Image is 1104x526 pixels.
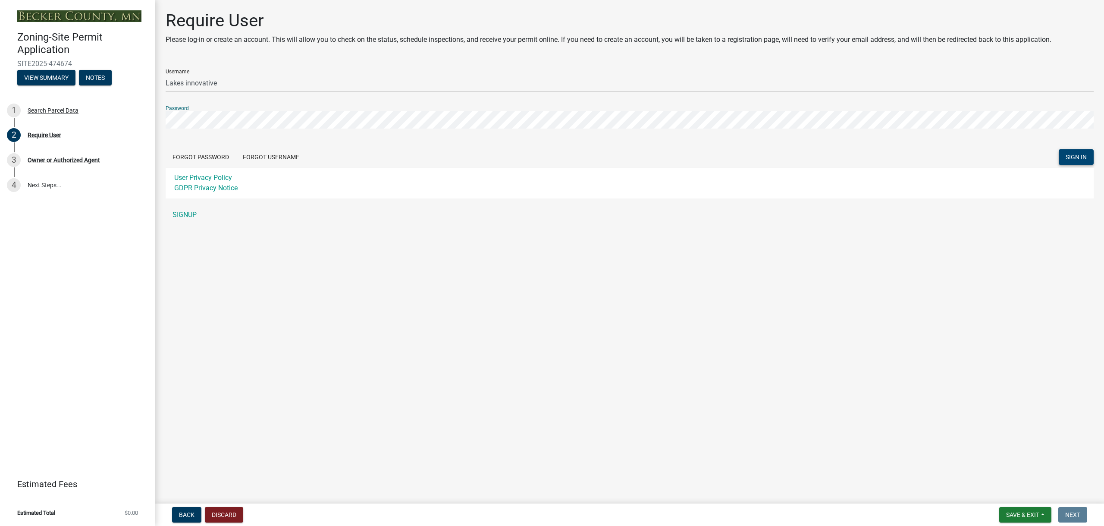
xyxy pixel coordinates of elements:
button: Forgot Username [236,149,306,165]
p: Please log-in or create an account. This will allow you to check on the status, schedule inspecti... [166,35,1051,45]
div: 4 [7,178,21,192]
a: GDPR Privacy Notice [174,184,238,192]
span: Next [1065,511,1080,518]
div: Require User [28,132,61,138]
span: $0.00 [125,510,138,516]
h4: Zoning-Site Permit Application [17,31,148,56]
div: 1 [7,104,21,117]
span: Save & Exit [1006,511,1039,518]
button: Notes [79,70,112,85]
button: Forgot Password [166,149,236,165]
span: SITE2025-474674 [17,60,138,68]
span: Back [179,511,194,518]
wm-modal-confirm: Notes [79,75,112,82]
h1: Require User [166,10,1051,31]
button: Discard [205,507,243,523]
img: Becker County, Minnesota [17,10,141,22]
button: Next [1058,507,1087,523]
div: 2 [7,128,21,142]
span: Estimated Total [17,510,55,516]
a: User Privacy Policy [174,173,232,182]
button: SIGN IN [1059,149,1094,165]
div: 3 [7,153,21,167]
div: Search Parcel Data [28,107,78,113]
button: Back [172,507,201,523]
span: SIGN IN [1066,154,1087,161]
div: Owner or Authorized Agent [28,157,100,163]
a: SIGNUP [166,206,1094,224]
a: Estimated Fees [7,476,141,493]
button: View Summary [17,70,75,85]
button: Save & Exit [999,507,1051,523]
wm-modal-confirm: Summary [17,75,75,82]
